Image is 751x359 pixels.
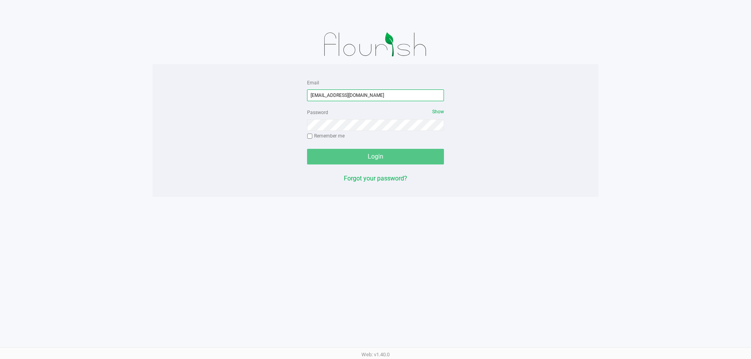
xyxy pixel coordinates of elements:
label: Password [307,109,328,116]
input: Remember me [307,134,313,139]
label: Remember me [307,132,345,139]
button: Forgot your password? [344,174,407,183]
label: Email [307,79,319,86]
span: Web: v1.40.0 [361,352,390,357]
span: Show [432,109,444,114]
